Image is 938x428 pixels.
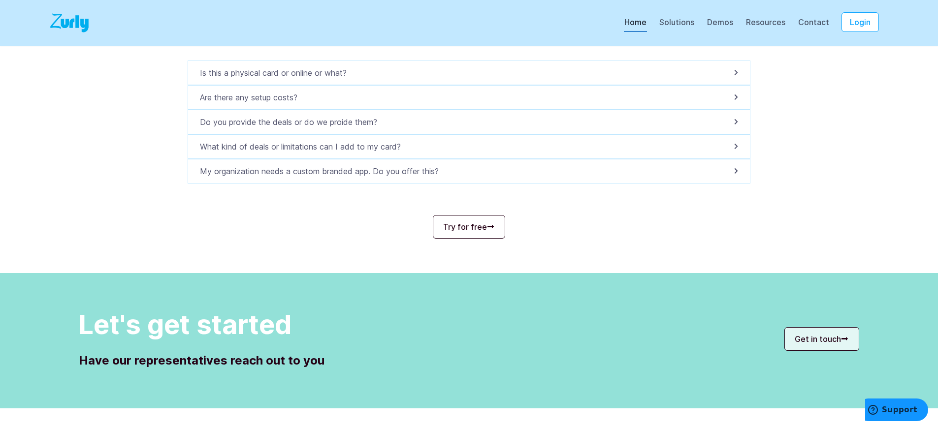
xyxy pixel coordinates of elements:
[200,67,353,79] p: Is this a physical card or online or what?
[200,116,383,128] p: Do you provide the deals or do we proide them?
[784,327,859,351] a: Get in touch⮕
[659,16,695,33] div: Solutions
[79,353,324,368] h4: Have our representatives reach out to you
[47,12,95,34] img: Logo
[188,61,750,85] button: Is this a physical card or online or what?
[830,17,891,27] a: Login
[433,215,505,239] a: Try for free⮕
[200,165,445,177] p: My organization needs a custom branded app. Do you offer this?
[865,398,928,423] iframe: Opens a widget where you can find more information
[707,17,734,32] a: Demos
[841,12,879,32] button: Login
[79,309,324,341] h1: Let's get started
[200,92,303,103] p: Are there any setup costs?
[188,110,750,134] button: Do you provide the deals or do we proide them?
[798,17,830,32] a: Contact
[188,134,750,159] button: What kind of deals or limitations can I add to my card?
[200,141,407,153] p: What kind of deals or limitations can I add to my card?
[745,17,786,32] a: Resources
[624,17,647,32] a: Home
[188,159,750,183] button: My organization needs a custom branded app. Do you offer this?
[188,85,750,110] button: Are there any setup costs?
